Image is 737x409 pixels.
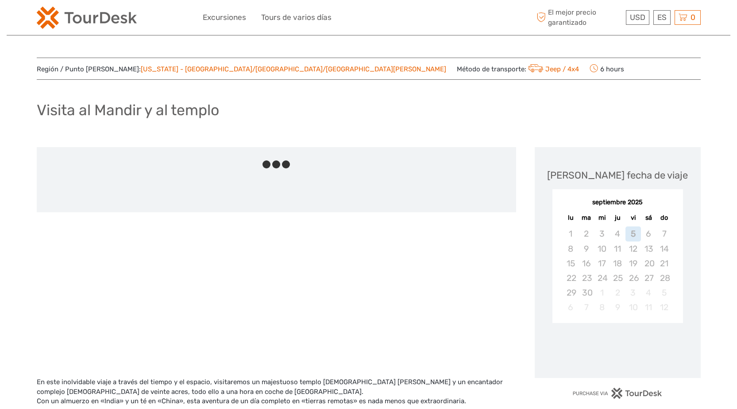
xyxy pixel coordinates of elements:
div: Not available lunes, 6 de octubre de 2025 [563,300,579,315]
div: Not available viernes, 26 de septiembre de 2025 [625,271,641,285]
div: lu [563,212,579,224]
span: Región / Punto [PERSON_NAME]: [37,65,446,74]
div: Not available sábado, 13 de septiembre de 2025 [641,242,656,256]
a: Tours de varios días [261,11,332,24]
div: Not available miércoles, 10 de septiembre de 2025 [594,242,610,256]
div: Not available miércoles, 24 de septiembre de 2025 [594,271,610,285]
span: 0 [689,13,697,22]
div: Not available martes, 16 de septiembre de 2025 [579,256,594,271]
img: PurchaseViaTourDesk.png [572,388,662,399]
a: Jeep / 4x4 [526,65,579,73]
div: mi [594,212,610,224]
div: Not available sábado, 11 de octubre de 2025 [641,300,656,315]
span: El mejor precio garantizado [535,8,624,27]
div: Not available jueves, 18 de septiembre de 2025 [610,256,625,271]
div: Not available jueves, 4 de septiembre de 2025 [610,226,625,241]
div: Not available jueves, 25 de septiembre de 2025 [610,271,625,285]
div: Not available lunes, 15 de septiembre de 2025 [563,256,579,271]
div: Not available martes, 7 de octubre de 2025 [579,300,594,315]
div: Not available miércoles, 1 de octubre de 2025 [594,285,610,300]
div: Not available domingo, 28 de septiembre de 2025 [656,271,672,285]
div: ma [579,212,594,224]
div: [PERSON_NAME] fecha de viaje [547,168,688,182]
div: vi [625,212,641,224]
div: Not available jueves, 9 de octubre de 2025 [610,300,625,315]
div: Not available sábado, 6 de septiembre de 2025 [641,226,656,241]
div: do [656,212,672,224]
div: Not available domingo, 7 de septiembre de 2025 [656,226,672,241]
div: Not available martes, 9 de septiembre de 2025 [579,242,594,256]
div: Not available lunes, 1 de septiembre de 2025 [563,226,579,241]
div: Not available lunes, 8 de septiembre de 2025 [563,242,579,256]
div: Not available miércoles, 3 de septiembre de 2025 [594,226,610,241]
div: Not available sábado, 4 de octubre de 2025 [641,285,656,300]
div: Not available miércoles, 8 de octubre de 2025 [594,300,610,315]
div: ES [653,10,671,25]
span: USD [630,13,645,22]
div: Not available viernes, 3 de octubre de 2025 [625,285,641,300]
div: Not available viernes, 10 de octubre de 2025 [625,300,641,315]
div: Not available domingo, 5 de octubre de 2025 [656,285,672,300]
div: septiembre 2025 [552,198,683,207]
div: Not available martes, 2 de septiembre de 2025 [579,226,594,241]
span: Método de transporte: [457,62,579,75]
div: month 2025-09 [555,226,680,315]
div: Not available viernes, 5 de septiembre de 2025 [625,226,641,241]
div: Not available sábado, 20 de septiembre de 2025 [641,256,656,271]
div: sá [641,212,656,224]
div: Loading... [615,346,621,352]
div: ju [610,212,625,224]
div: Not available miércoles, 17 de septiembre de 2025 [594,256,610,271]
a: [US_STATE] - [GEOGRAPHIC_DATA]/[GEOGRAPHIC_DATA]/[GEOGRAPHIC_DATA][PERSON_NAME] [141,65,446,73]
div: Not available martes, 23 de septiembre de 2025 [579,271,594,285]
div: Not available jueves, 2 de octubre de 2025 [610,285,625,300]
div: Not available martes, 30 de septiembre de 2025 [579,285,594,300]
div: Not available domingo, 12 de octubre de 2025 [656,300,672,315]
div: Not available lunes, 22 de septiembre de 2025 [563,271,579,285]
div: Not available lunes, 29 de septiembre de 2025 [563,285,579,300]
div: Not available jueves, 11 de septiembre de 2025 [610,242,625,256]
img: 2254-3441b4b5-4e5f-4d00-b396-31f1d84a6ebf_logo_small.png [37,7,137,29]
div: Not available viernes, 19 de septiembre de 2025 [625,256,641,271]
div: Not available sábado, 27 de septiembre de 2025 [641,271,656,285]
h1: Visita al Mandir y al templo [37,101,219,119]
span: 6 hours [590,62,624,75]
div: Not available viernes, 12 de septiembre de 2025 [625,242,641,256]
a: Excursiones [203,11,246,24]
div: Not available domingo, 21 de septiembre de 2025 [656,256,672,271]
div: Not available domingo, 14 de septiembre de 2025 [656,242,672,256]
